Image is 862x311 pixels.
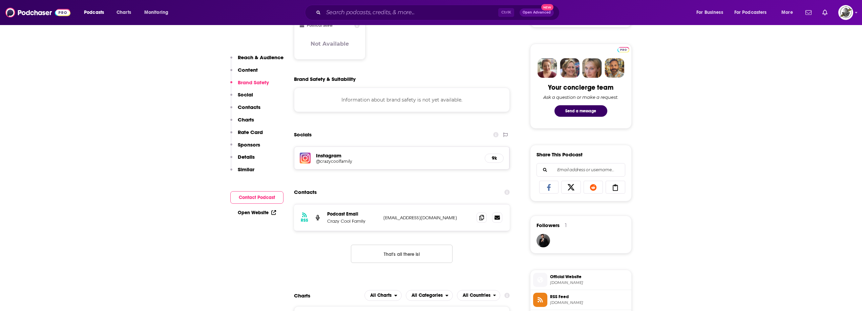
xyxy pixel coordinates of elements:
[230,67,258,79] button: Content
[230,79,269,92] button: Brand Safety
[316,159,480,164] a: @crazycoolfamily
[327,218,378,224] p: Crazy Cool Family
[351,245,453,263] button: Nothing here.
[457,290,501,301] h2: Countries
[617,47,629,52] img: Podchaser Pro
[364,290,402,301] h2: Platforms
[238,166,254,173] p: Similar
[457,290,501,301] button: open menu
[370,293,392,298] span: All Charts
[617,46,629,52] a: Pro website
[230,154,255,166] button: Details
[307,23,333,28] h2: Political Skew
[412,293,443,298] span: All Categories
[294,292,310,299] h2: Charts
[550,274,629,280] span: Official Website
[117,8,131,17] span: Charts
[838,5,853,20] img: User Profile
[238,141,260,148] p: Sponsors
[406,290,453,301] button: open menu
[781,8,793,17] span: More
[543,94,618,100] div: Ask a question or make a request.
[79,7,113,18] button: open menu
[537,151,583,158] h3: Share This Podcast
[606,181,625,194] a: Copy Link
[582,58,602,78] img: Jules Profile
[803,7,814,18] a: Show notifications dropdown
[316,152,480,159] h5: Instagram
[364,290,402,301] button: open menu
[294,128,312,141] h2: Socials
[230,129,263,141] button: Rate Card
[550,280,629,285] span: crazycoolfam.podbean.com
[294,76,356,82] h2: Brand Safety & Suitability
[230,54,283,67] button: Reach & Audience
[498,8,514,17] span: Ctrl K
[238,210,276,216] a: Open Website
[311,41,349,47] h3: Not Available
[533,293,629,307] a: RSS Feed[DOMAIN_NAME]
[490,155,498,161] h5: 9k
[294,88,510,112] div: Information about brand safety is not yet available.
[383,215,471,221] p: [EMAIL_ADDRESS][DOMAIN_NAME]
[311,5,566,20] div: Search podcasts, credits, & more...
[537,234,550,247] img: JohirMia
[734,8,767,17] span: For Podcasters
[238,54,283,61] p: Reach & Audience
[605,58,624,78] img: Jon Profile
[406,290,453,301] h2: Categories
[238,67,258,73] p: Content
[550,294,629,300] span: RSS Feed
[84,8,104,17] span: Podcasts
[730,7,777,18] button: open menu
[230,191,283,204] button: Contact Podcast
[327,211,378,217] p: Podcast Email
[560,58,580,78] img: Barbara Profile
[463,293,490,298] span: All Countries
[5,6,70,19] img: Podchaser - Follow, Share and Rate Podcasts
[537,222,560,228] span: Followers
[542,163,619,176] input: Email address or username...
[584,181,603,194] a: Share on Reddit
[300,153,311,163] img: iconImage
[238,104,260,110] p: Contacts
[533,273,629,287] a: Official Website[DOMAIN_NAME]
[692,7,732,18] button: open menu
[294,186,317,199] h2: Contacts
[777,7,801,18] button: open menu
[523,11,551,14] span: Open Advanced
[537,163,625,177] div: Search followers
[561,181,581,194] a: Share on X/Twitter
[539,181,559,194] a: Share on Facebook
[323,7,498,18] input: Search podcasts, credits, & more...
[238,154,255,160] p: Details
[238,129,263,135] p: Rate Card
[144,8,168,17] span: Monitoring
[301,218,308,223] h3: RSS
[230,104,260,116] button: Contacts
[554,105,607,117] button: Send a message
[238,91,253,98] p: Social
[838,5,853,20] span: Logged in as PodProMaxBooking
[565,222,567,228] div: 1
[238,79,269,86] p: Brand Safety
[696,8,723,17] span: For Business
[230,141,260,154] button: Sponsors
[112,7,135,18] a: Charts
[550,300,629,305] span: crazycoolfamily.libsyn.com
[538,58,557,78] img: Sydney Profile
[230,116,254,129] button: Charts
[548,83,613,92] div: Your concierge team
[541,4,553,10] span: New
[520,8,554,17] button: Open AdvancedNew
[838,5,853,20] button: Show profile menu
[238,116,254,123] p: Charts
[820,7,830,18] a: Show notifications dropdown
[140,7,177,18] button: open menu
[230,166,254,179] button: Similar
[230,91,253,104] button: Social
[316,159,424,164] h5: @crazycoolfamily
